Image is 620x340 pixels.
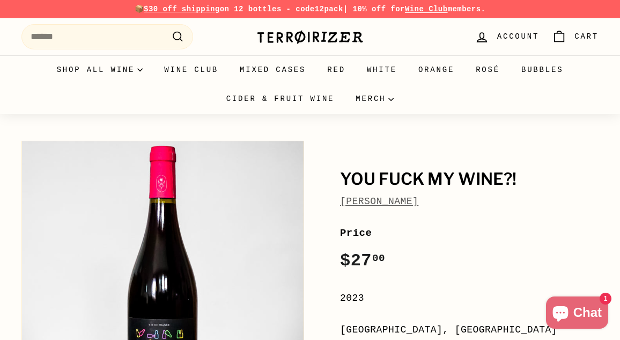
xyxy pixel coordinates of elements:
a: Wine Club [153,55,229,84]
label: Price [340,225,599,241]
div: [GEOGRAPHIC_DATA], [GEOGRAPHIC_DATA] [340,322,599,338]
summary: Shop all wine [46,55,154,84]
a: Mixed Cases [229,55,316,84]
sup: 00 [372,252,385,264]
a: [PERSON_NAME] [340,196,418,207]
a: Cart [545,21,605,53]
inbox-online-store-chat: Shopify online store chat [543,296,611,331]
a: Orange [408,55,465,84]
span: $30 off shipping [144,5,220,13]
a: Cider & Fruit Wine [216,84,345,113]
span: Account [497,31,539,42]
a: Rosé [465,55,511,84]
span: $27 [340,251,385,271]
div: 2023 [340,291,599,306]
a: Bubbles [511,55,574,84]
a: Red [316,55,356,84]
span: Cart [574,31,599,42]
a: White [356,55,408,84]
summary: Merch [345,84,404,113]
strong: 12pack [315,5,343,13]
p: 📦 on 12 bottles - code | 10% off for members. [21,3,599,15]
a: Account [468,21,545,53]
h1: You Fuck My Wine?! [340,170,599,189]
a: Wine Club [405,5,448,13]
